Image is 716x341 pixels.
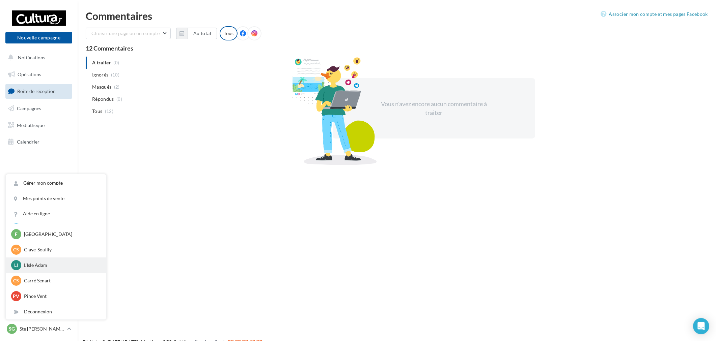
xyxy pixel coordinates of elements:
a: SG Ste [PERSON_NAME] des Bois [5,322,72,335]
div: Open Intercom Messenger [693,318,709,334]
p: Pince Vent [24,293,98,300]
span: Notifications [18,55,45,60]
span: Boîte de réception [17,88,56,94]
span: Calendrier [17,139,39,145]
p: Claye-Souilly [24,246,98,253]
span: Ignorés [92,71,108,78]
span: PV [13,293,20,300]
span: CS [13,246,19,253]
a: Médiathèque [4,118,74,132]
button: Au total [176,28,217,39]
span: LI [15,262,18,269]
button: Notifications [4,51,71,65]
div: Déconnexion [6,304,106,319]
button: Choisir une page ou un compte [86,28,171,39]
button: Nouvelle campagne [5,32,72,43]
a: Opérations [4,67,74,82]
span: (10) [111,72,119,77]
a: Mes points de vente [6,191,106,206]
p: [GEOGRAPHIC_DATA] [24,231,98,238]
span: CS [13,277,19,284]
span: (12) [105,108,113,114]
p: Carré Senart [24,277,98,284]
div: 12 Commentaires [86,45,708,51]
a: Boîte de réception [4,84,74,98]
span: Opérations [18,71,41,77]
button: Au total [188,28,217,39]
span: Masqués [92,84,111,90]
span: SG [9,325,15,332]
span: Répondus [92,96,114,102]
a: Gérer mon compte [6,176,106,191]
p: L'Isle Adam [24,262,98,269]
div: Commentaires [86,11,708,21]
span: (0) [116,96,122,102]
span: Choisir une page ou un compte [91,30,160,36]
a: Aide en ligne [6,206,106,221]
a: Associer mon compte et mes pages Facebook [601,10,708,18]
span: (2) [114,84,120,90]
p: Ste [PERSON_NAME] des Bois [20,325,64,332]
div: Tous [220,26,238,40]
span: Campagnes [17,105,41,111]
a: Campagnes [4,101,74,116]
span: Tous [92,108,102,115]
span: Médiathèque [17,122,45,128]
a: Calendrier [4,135,74,149]
span: F [15,231,18,238]
div: Vous n'avez encore aucun commentaire à traiter [376,100,492,117]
